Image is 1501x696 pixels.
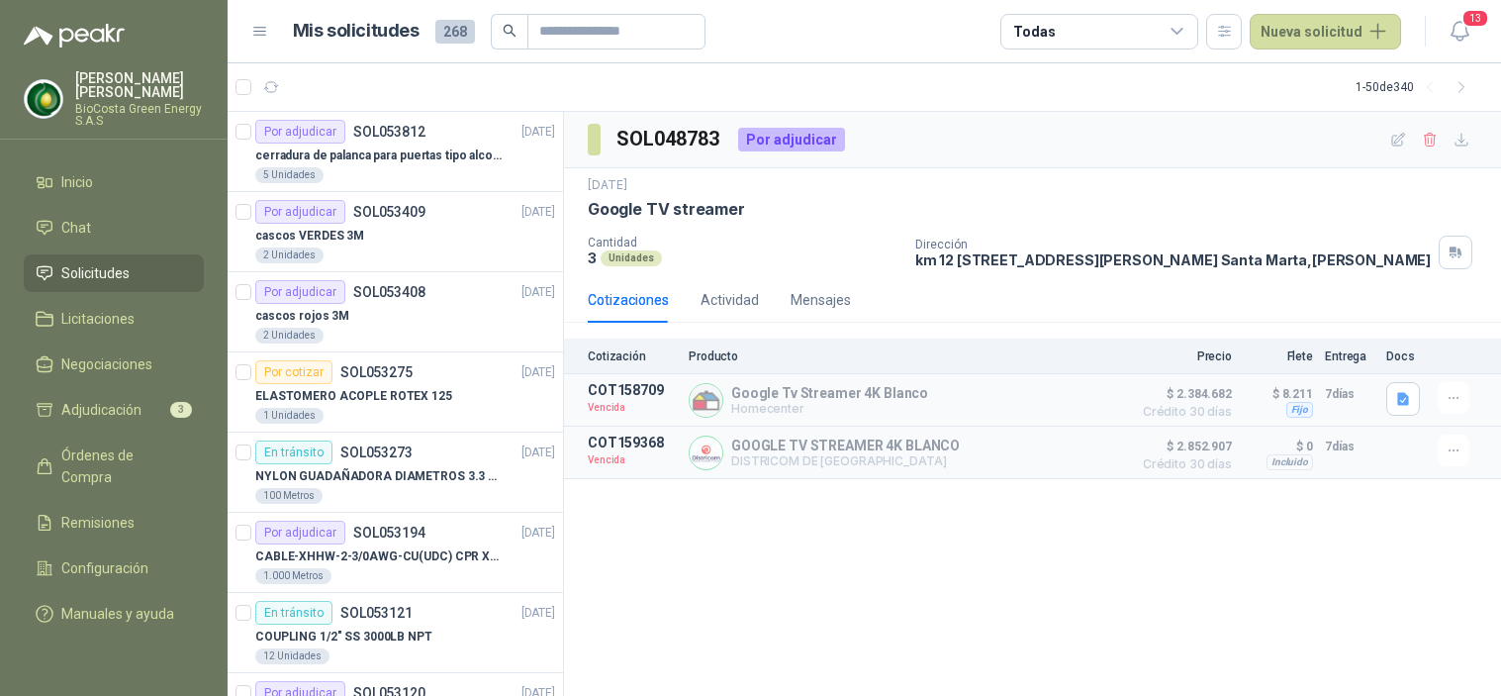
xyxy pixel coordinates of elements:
[689,349,1121,363] p: Producto
[915,238,1432,251] p: Dirección
[24,163,204,201] a: Inicio
[588,236,899,249] p: Cantidad
[601,250,662,266] div: Unidades
[731,385,928,401] p: Google Tv Streamer 4K Blanco
[24,391,204,429] a: Adjudicación3
[255,147,502,165] p: cerradura de palanca para puertas tipo alcoba marca yale
[24,209,204,247] a: Chat
[690,384,722,417] img: Company Logo
[228,112,563,192] a: Por adjudicarSOL053812[DATE] cerradura de palanca para puertas tipo alcoba marca yale5 Unidades
[1133,349,1232,363] p: Precio
[25,80,62,118] img: Company Logo
[915,251,1432,268] p: km 12 [STREET_ADDRESS][PERSON_NAME] Santa Marta , [PERSON_NAME]
[255,488,323,504] div: 100 Metros
[61,171,93,193] span: Inicio
[1244,435,1313,458] p: $ 0
[61,217,91,239] span: Chat
[255,227,364,246] p: cascos VERDES 3M
[1244,349,1313,363] p: Flete
[588,435,677,450] p: COT159368
[24,24,125,48] img: Logo peakr
[521,363,555,382] p: [DATE]
[228,513,563,593] a: Por adjudicarSOL053194[DATE] CABLE-XHHW-2-3/0AWG-CU(UDC) CPR XLPE FR1.000 Metros
[255,521,345,545] div: Por adjudicar
[1133,382,1232,406] span: $ 2.384.682
[255,360,332,384] div: Por cotizar
[255,387,452,406] p: ELASTOMERO ACOPLE ROTEX 125
[170,402,192,418] span: 3
[61,445,185,488] span: Órdenes de Compra
[255,601,332,625] div: En tránsito
[1286,402,1313,418] div: Fijo
[1356,71,1477,103] div: 1 - 50 de 340
[61,603,174,625] span: Manuales y ayuda
[588,199,745,220] p: Google TV streamer
[738,128,845,151] div: Por adjudicar
[24,346,204,383] a: Negociaciones
[1133,458,1232,470] span: Crédito 30 días
[255,568,331,584] div: 1.000 Metros
[521,203,555,222] p: [DATE]
[1133,435,1232,458] span: $ 2.852.907
[340,365,413,379] p: SOL053275
[791,289,851,311] div: Mensajes
[255,200,345,224] div: Por adjudicar
[228,272,563,352] a: Por adjudicarSOL053408[DATE] cascos rojos 3M2 Unidades
[293,17,420,46] h1: Mis solicitudes
[61,308,135,330] span: Licitaciones
[255,628,432,646] p: COUPLING 1/2" SS 3000LB NPT
[588,289,669,311] div: Cotizaciones
[731,453,960,468] p: DISTRICOM DE [GEOGRAPHIC_DATA]
[588,349,677,363] p: Cotización
[255,248,324,263] div: 2 Unidades
[588,176,627,195] p: [DATE]
[228,593,563,673] a: En tránsitoSOL053121[DATE] COUPLING 1/2" SS 3000LB NPT12 Unidades
[255,280,345,304] div: Por adjudicar
[1325,435,1374,458] p: 7 días
[228,433,563,513] a: En tránsitoSOL053273[DATE] NYLON GUADAÑADORA DIAMETROS 3.3 mm100 Metros
[731,401,928,416] p: Homecenter
[1461,9,1489,28] span: 13
[1442,14,1477,50] button: 13
[340,446,413,459] p: SOL053273
[61,399,141,421] span: Adjudicación
[353,125,425,139] p: SOL053812
[61,353,152,375] span: Negociaciones
[588,398,677,418] p: Vencida
[24,254,204,292] a: Solicitudes
[503,24,516,38] span: search
[1244,382,1313,406] p: $ 8.211
[61,512,135,534] span: Remisiones
[255,307,349,326] p: cascos rojos 3M
[340,606,413,620] p: SOL053121
[255,441,332,464] div: En tránsito
[521,283,555,302] p: [DATE]
[353,285,425,299] p: SOL053408
[701,289,759,311] div: Actividad
[24,437,204,496] a: Órdenes de Compra
[1325,349,1374,363] p: Entrega
[690,437,722,469] img: Company Logo
[353,526,425,540] p: SOL053194
[1325,382,1374,406] p: 7 días
[588,249,597,266] p: 3
[255,408,324,424] div: 1 Unidades
[75,71,204,99] p: [PERSON_NAME] [PERSON_NAME]
[255,328,324,344] div: 2 Unidades
[588,450,677,470] p: Vencida
[1250,14,1401,50] button: Nueva solicitud
[521,444,555,462] p: [DATE]
[1013,21,1055,43] div: Todas
[1266,454,1313,470] div: Incluido
[24,504,204,542] a: Remisiones
[435,20,475,44] span: 268
[1133,406,1232,418] span: Crédito 30 días
[255,547,502,566] p: CABLE-XHHW-2-3/0AWG-CU(UDC) CPR XLPE FR
[75,103,204,127] p: BioCosta Green Energy S.A.S
[588,382,677,398] p: COT158709
[228,352,563,433] a: Por cotizarSOL053275[DATE] ELASTOMERO ACOPLE ROTEX 1251 Unidades
[61,557,148,579] span: Configuración
[521,123,555,142] p: [DATE]
[521,524,555,543] p: [DATE]
[255,467,502,486] p: NYLON GUADAÑADORA DIAMETROS 3.3 mm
